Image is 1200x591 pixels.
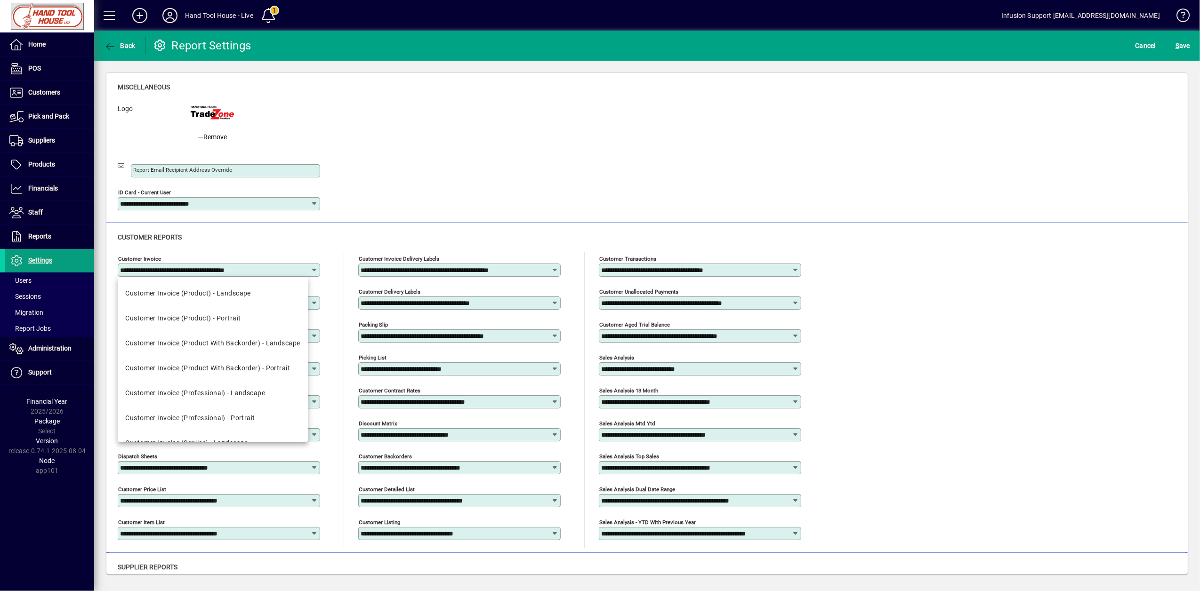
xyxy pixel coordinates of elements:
span: Sessions [9,293,41,300]
span: POS [28,64,41,72]
mat-label: Packing Slip [359,321,388,328]
mat-option: Customer Invoice (Professional) - Portrait [118,406,307,431]
a: Report Jobs [5,320,94,336]
mat-label: Customer transactions [599,256,656,262]
a: Reports [5,225,94,248]
mat-option: Customer Invoice (Product With Backorder) - Portrait [118,356,307,381]
span: Report Jobs [9,325,51,332]
mat-option: Customer Invoice (Product) - Landscape [118,281,307,306]
a: Administration [5,337,94,360]
a: Users [5,272,94,288]
span: Miscellaneous [118,83,170,91]
div: Customer Invoice (Service) - Landscape [125,438,248,448]
a: Pick and Pack [5,105,94,128]
button: Profile [155,7,185,24]
mat-label: Sales analysis top sales [599,453,659,460]
mat-label: ID Card - Current User [118,189,171,196]
span: Administration [28,344,72,352]
mat-label: Customer aged trial balance [599,321,670,328]
mat-label: Sales analysis 13 month [599,387,658,394]
span: Node [40,457,55,464]
mat-label: Picking List [359,354,387,361]
div: Customer Invoice (Professional) - Portrait [125,413,255,423]
span: Support [28,368,52,376]
span: Products [28,160,55,168]
span: Financials [28,184,58,192]
a: Knowledge Base [1169,2,1188,32]
a: POS [5,57,94,80]
div: Customer Invoice (Product With Backorder) - Landscape [125,338,300,348]
span: Suppliers [28,136,55,144]
span: Pick and Pack [28,112,69,120]
mat-label: Customer Backorders [359,453,412,460]
mat-label: Customer Contract Rates [359,387,420,394]
span: Home [28,40,46,48]
mat-label: Customer Listing [359,519,400,526]
a: Financials [5,177,94,200]
a: Customers [5,81,94,104]
span: Migration [9,309,43,316]
mat-option: Customer Invoice (Product With Backorder) - Landscape [118,331,307,356]
span: Version [36,437,58,445]
span: Staff [28,208,43,216]
mat-label: Report Email Recipient Address Override [133,167,232,173]
span: Remove [198,132,227,142]
div: Hand Tool House - Live [185,8,253,23]
a: Suppliers [5,129,94,152]
mat-label: Sales analysis mtd ytd [599,420,655,427]
span: Customer reports [118,233,182,241]
mat-option: Customer Invoice (Product) - Portrait [118,306,307,331]
app-page-header-button: Back [94,37,146,54]
mat-label: Dispatch sheets [118,453,157,460]
span: Reports [28,232,51,240]
span: Customers [28,88,60,96]
a: Sessions [5,288,94,304]
button: Remove [194,125,231,142]
a: Support [5,361,94,384]
span: Supplier reports [118,563,177,571]
mat-label: Sales analysis [599,354,634,361]
mat-label: Customer invoice delivery labels [359,256,439,262]
div: Customer Invoice (Professional) - Landscape [125,388,265,398]
mat-label: Customer unallocated payments [599,288,678,295]
span: Users [9,277,32,284]
mat-label: Customer delivery labels [359,288,420,295]
mat-label: Customer Detailed List [359,486,415,493]
span: Financial Year [27,398,68,405]
a: Migration [5,304,94,320]
span: Back [104,42,136,49]
span: S [1176,42,1179,49]
div: Infusion Support [EMAIL_ADDRESS][DOMAIN_NAME] [1001,8,1160,23]
a: Staff [5,201,94,224]
button: Back [102,37,138,54]
span: Package [34,417,60,425]
div: Customer Invoice (Product) - Portrait [125,313,241,323]
span: ave [1176,38,1190,53]
button: Cancel [1133,37,1159,54]
span: Cancel [1136,38,1156,53]
mat-label: Customer invoice [118,256,161,262]
button: Save [1173,37,1192,54]
mat-label: Sales analysis dual date range [599,486,675,493]
a: Products [5,153,94,176]
mat-label: Sales analysis - YTD with previous year [599,519,696,526]
label: Logo [111,104,183,142]
mat-label: Discount Matrix [359,420,397,427]
button: Add [125,7,155,24]
mat-option: Customer Invoice (Service) - Landscape [118,431,307,455]
div: Report Settings [153,38,251,53]
mat-label: Customer Item List [118,519,165,526]
mat-option: Customer Invoice (Professional) - Landscape [118,381,307,406]
mat-label: Customer Price List [118,486,166,493]
a: Home [5,33,94,56]
div: Customer Invoice (Product) - Landscape [125,288,251,298]
div: Customer Invoice (Product With Backorder) - Portrait [125,363,290,373]
span: Settings [28,256,52,264]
